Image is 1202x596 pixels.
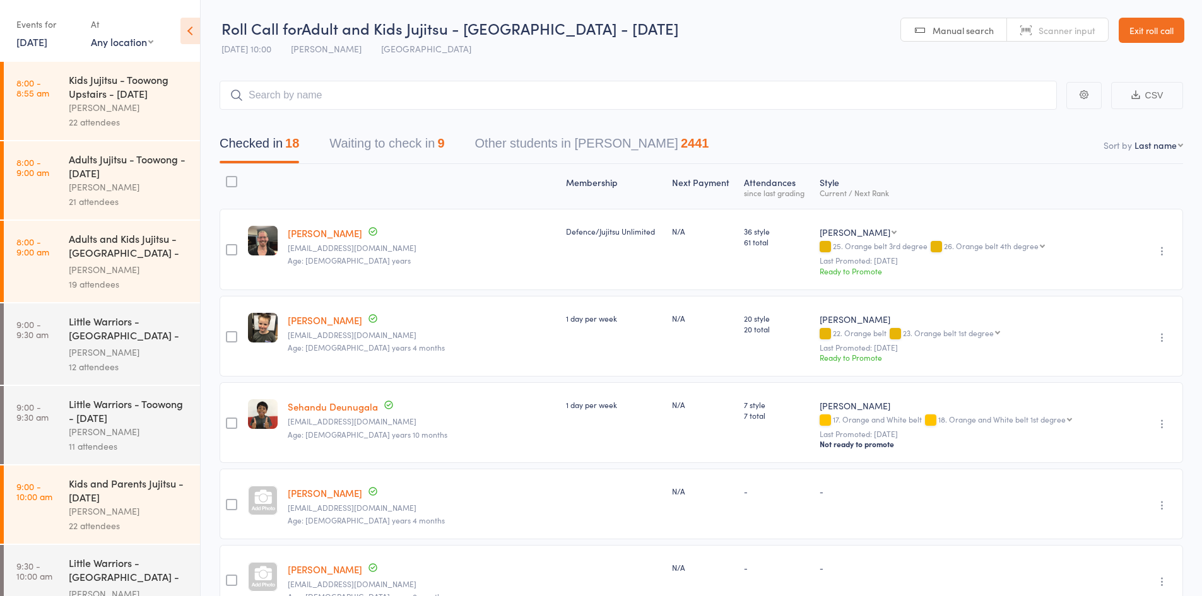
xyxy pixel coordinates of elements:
a: 9:00 -9:30 amLittle Warriors - [GEOGRAPHIC_DATA] - [DATE][PERSON_NAME]12 attendees [4,303,200,385]
a: [PERSON_NAME] [288,313,362,327]
div: [PERSON_NAME] [69,424,189,439]
span: Manual search [933,24,994,37]
input: Search by name [220,81,1057,110]
div: Not ready to promote [820,439,1129,449]
span: Age: [DEMOGRAPHIC_DATA] years 4 months [288,515,445,525]
button: Checked in18 [220,130,299,163]
div: - [744,562,810,573]
span: Age: [DEMOGRAPHIC_DATA] years 10 months [288,429,447,440]
a: 8:00 -8:55 amKids Jujitsu - Toowong Upstairs - [DATE][PERSON_NAME]22 attendees [4,62,200,140]
div: Little Warriors - [GEOGRAPHIC_DATA] - [DATE] [69,556,189,587]
span: [PERSON_NAME] [291,42,362,55]
div: Little Warriors - [GEOGRAPHIC_DATA] - [DATE] [69,314,189,345]
img: image1661245482.png [248,226,278,255]
div: [PERSON_NAME] [69,180,189,194]
div: Ready to Promote [820,352,1129,363]
div: 18 [285,136,299,150]
span: 61 total [744,237,810,247]
time: 9:00 - 9:30 am [16,402,49,422]
a: [PERSON_NAME] [288,563,362,576]
div: 2441 [681,136,709,150]
span: Roll Call for [221,18,302,38]
a: Sehandu Deunugala [288,400,378,413]
div: Defence/Jujitsu Unlimited [566,226,662,237]
div: [PERSON_NAME] [820,226,890,238]
span: 20 total [744,324,810,334]
a: [PERSON_NAME] [288,226,362,240]
span: 20 style [744,313,810,324]
div: 21 attendees [69,194,189,209]
div: 18. Orange and White belt 1st degree [938,415,1066,423]
span: Age: [DEMOGRAPHIC_DATA] years 4 months [288,342,445,353]
div: Events for [16,14,78,35]
span: 36 style [744,226,810,237]
time: 9:00 - 10:00 am [16,481,52,501]
div: Style [815,170,1134,203]
a: [DATE] [16,35,47,49]
div: 26. Orange belt 4th degree [944,242,1039,250]
time: 8:00 - 9:00 am [16,237,49,257]
div: N/A [672,562,734,573]
a: 8:00 -9:00 amAdults Jujitsu - Toowong - [DATE][PERSON_NAME]21 attendees [4,141,200,219]
div: [PERSON_NAME] [69,345,189,359]
div: N/A [672,399,734,410]
div: [PERSON_NAME] [820,399,1129,412]
div: since last grading [744,189,810,197]
div: Any location [91,35,153,49]
div: - [820,486,1129,496]
span: 7 total [744,410,810,421]
time: 8:00 - 9:00 am [16,157,49,177]
div: [PERSON_NAME] [69,262,189,277]
div: 11 attendees [69,439,189,453]
div: 1 day per week [566,399,662,410]
div: 25. Orange belt 3rd degree [820,242,1129,252]
time: 9:30 - 10:00 am [16,561,52,581]
div: Adults and Kids Jujitsu - [GEOGRAPHIC_DATA] - [GEOGRAPHIC_DATA]... [69,231,189,262]
div: 1 day per week [566,313,662,324]
button: Waiting to check in9 [329,130,444,163]
div: Kids Jujitsu - Toowong Upstairs - [DATE] [69,73,189,100]
div: Little Warriors - Toowong - [DATE] [69,397,189,424]
div: 23. Orange belt 1st degree [903,329,994,337]
img: image1679105129.png [248,313,278,342]
div: Ready to Promote [820,266,1129,276]
div: [PERSON_NAME] [69,100,189,115]
div: Last name [1134,139,1177,151]
small: Last Promoted: [DATE] [820,429,1129,438]
div: Current / Next Rank [820,189,1129,197]
small: Last Promoted: [DATE] [820,256,1129,265]
span: Scanner input [1039,24,1095,37]
small: Last Promoted: [DATE] [820,343,1129,352]
div: Atten­dances [739,170,815,203]
div: Next Payment [667,170,739,203]
div: - [820,562,1129,573]
div: N/A [672,313,734,324]
span: [DATE] 10:00 [221,42,271,55]
div: Membership [561,170,667,203]
button: CSV [1111,82,1183,109]
small: lauren_court@hotmail.com [288,330,556,339]
a: 8:00 -9:00 amAdults and Kids Jujitsu - [GEOGRAPHIC_DATA] - [GEOGRAPHIC_DATA]...[PERSON_NAME]19 at... [4,221,200,302]
div: N/A [672,486,734,496]
small: amyrt76@icloud.com [288,580,556,588]
div: 22 attendees [69,115,189,129]
button: Other students in [PERSON_NAME]2441 [475,130,709,163]
time: 8:00 - 8:55 am [16,78,49,98]
div: - [744,486,810,496]
small: xxlbyrne@gmail.com [288,243,556,252]
div: 17. Orange and White belt [820,415,1129,426]
div: [PERSON_NAME] [820,313,1129,325]
label: Sort by [1104,139,1132,151]
time: 9:00 - 9:30 am [16,319,49,339]
div: 19 attendees [69,277,189,291]
div: [PERSON_NAME] [69,504,189,518]
a: 9:00 -9:30 amLittle Warriors - Toowong - [DATE][PERSON_NAME]11 attendees [4,386,200,464]
a: Exit roll call [1119,18,1184,43]
span: Adult and Kids Jujitsu - [GEOGRAPHIC_DATA] - [DATE] [302,18,679,38]
div: N/A [672,226,734,237]
div: 22 attendees [69,518,189,533]
span: Age: [DEMOGRAPHIC_DATA] years [288,255,411,266]
span: 7 style [744,399,810,410]
div: 9 [437,136,444,150]
div: At [91,14,153,35]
